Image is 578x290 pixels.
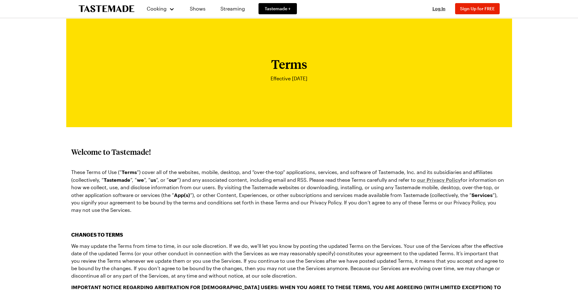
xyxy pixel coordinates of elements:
span: Cooking [147,6,167,11]
h2: Welcome to Tastemade! [71,147,507,164]
button: Log In [427,6,451,12]
a: our Privacy Policy [417,176,461,183]
p: Effective [DATE] [271,75,307,82]
button: Sign Up for FREE [455,3,500,14]
h3: CHANGES TO TERMS [71,214,507,239]
strong: we [137,176,144,183]
strong: Terms [122,168,137,175]
p: These Terms of Use (“ “) cover all of the websites, mobile, desktop, and “over-the-top“ applicati... [71,164,507,214]
span: Sign Up for FREE [460,6,495,11]
strong: our [169,176,177,183]
button: Cooking [147,1,175,16]
strong: App(s) [174,191,190,198]
a: Tastemade + [259,3,297,14]
strong: Tastemade [104,176,130,183]
span: Log In [432,6,445,11]
span: Tastemade + [265,6,291,12]
h1: Terms [271,57,307,71]
strong: us [150,176,156,183]
a: To Tastemade Home Page [79,5,134,12]
p: We may update the Terms from time to time, in our sole discretion. If we do, we’ll let you know b... [71,239,507,279]
strong: Services [472,191,493,198]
